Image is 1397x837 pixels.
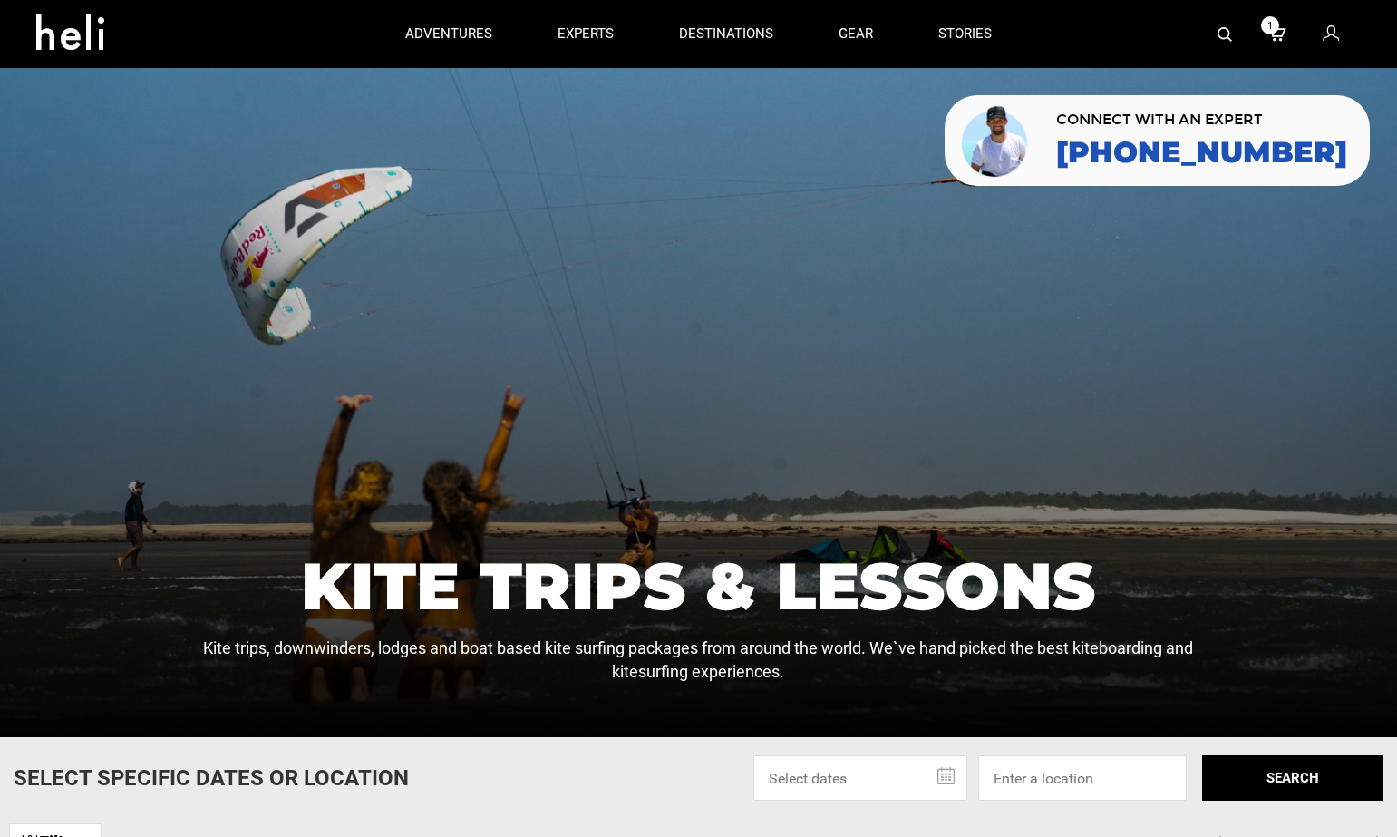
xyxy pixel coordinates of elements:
img: search-bar-icon.svg [1218,27,1232,42]
p: adventures [405,24,492,44]
input: Enter a location [978,755,1187,801]
a: [PHONE_NUMBER] [1056,136,1347,169]
h1: Kite Trips & Lessons [183,553,1214,618]
p: Kite trips, downwinders, lodges and boat based kite surfing packages from around the world. We`ve... [183,637,1214,683]
p: destinations [679,24,773,44]
img: contact our team [958,102,1033,179]
p: Select Specific Dates Or Location [14,763,409,793]
button: SEARCH [1202,755,1383,801]
p: experts [558,24,614,44]
span: 1 [1261,16,1279,34]
input: Select dates [753,755,967,801]
span: CONNECT WITH AN EXPERT [1056,112,1347,127]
